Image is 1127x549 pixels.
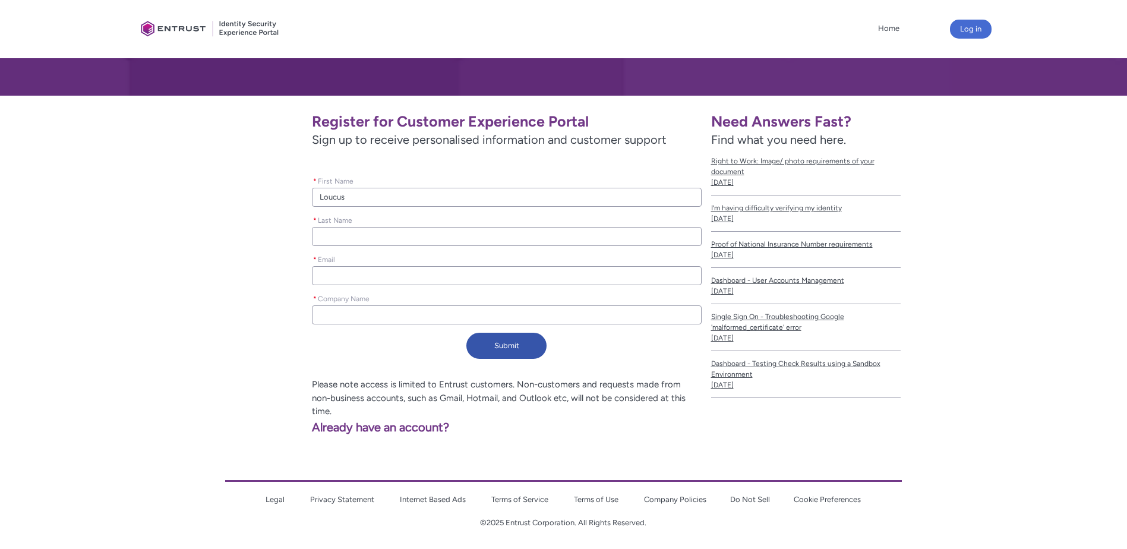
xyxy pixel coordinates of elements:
[491,495,548,504] a: Terms of Service
[950,20,992,39] button: Log in
[313,295,317,303] abbr: required
[711,334,734,342] lightning-formatted-date-time: [DATE]
[711,275,901,286] span: Dashboard - User Accounts Management
[711,214,734,223] lightning-formatted-date-time: [DATE]
[711,203,901,213] span: I’m having difficulty verifying my identity
[711,311,901,333] span: Single Sign On - Troubleshooting Google 'malformed_certificate' error
[313,177,317,185] abbr: required
[711,132,846,147] span: Find what you need here.
[146,420,450,434] a: Already have an account?
[312,213,357,226] label: Last Name
[312,291,374,304] label: Company Name
[711,304,901,351] a: Single Sign On - Troubleshooting Google 'malformed_certificate' error[DATE]
[313,216,317,225] abbr: required
[711,178,734,187] lightning-formatted-date-time: [DATE]
[711,232,901,268] a: Proof of National Insurance Number requirements[DATE]
[644,495,706,504] a: Company Policies
[711,195,901,232] a: I’m having difficulty verifying my identity[DATE]
[730,495,770,504] a: Do Not Sell
[711,239,901,250] span: Proof of National Insurance Number requirements
[711,149,901,195] a: Right to Work: Image/ photo requirements of your document[DATE]
[711,156,901,177] span: Right to Work: Image/ photo requirements of your document
[466,333,547,359] button: Submit
[711,351,901,398] a: Dashboard - Testing Check Results using a Sandbox Environment[DATE]
[225,517,901,529] p: ©2025 Entrust Corporation. All Rights Reserved.
[916,274,1127,549] iframe: Qualified Messenger
[312,112,701,131] h1: Register for Customer Experience Portal
[574,495,618,504] a: Terms of Use
[711,268,901,304] a: Dashboard - User Accounts Management[DATE]
[312,131,701,149] span: Sign up to receive personalised information and customer support
[146,378,702,418] p: Please note access is limited to Entrust customers. Non-customers and requests made from non-busi...
[711,251,734,259] lightning-formatted-date-time: [DATE]
[312,252,340,265] label: Email
[711,112,901,131] h1: Need Answers Fast?
[266,495,285,504] a: Legal
[875,20,902,37] a: Home
[312,173,358,187] label: First Name
[711,381,734,389] lightning-formatted-date-time: [DATE]
[310,495,374,504] a: Privacy Statement
[400,495,466,504] a: Internet Based Ads
[711,358,901,380] span: Dashboard - Testing Check Results using a Sandbox Environment
[711,287,734,295] lightning-formatted-date-time: [DATE]
[794,495,861,504] a: Cookie Preferences
[313,255,317,264] abbr: required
